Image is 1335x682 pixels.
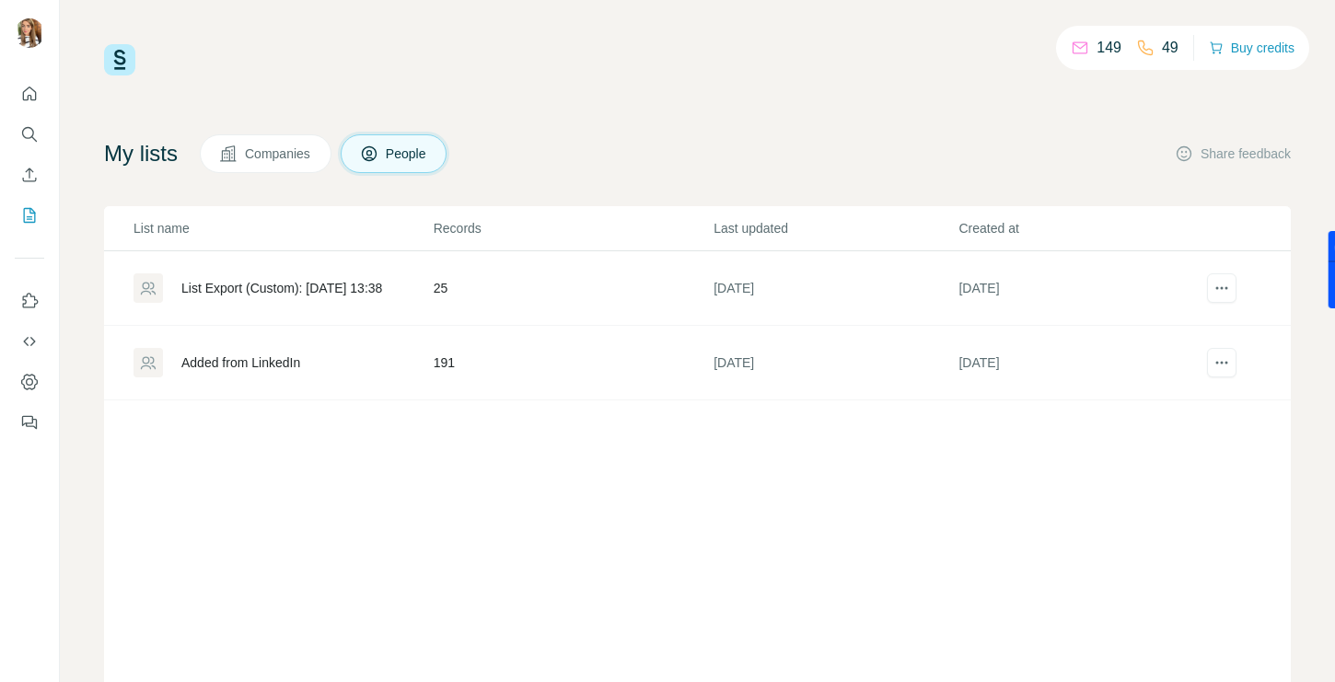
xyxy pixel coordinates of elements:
button: My lists [15,199,44,232]
td: 191 [433,326,713,400]
h4: My lists [104,139,178,168]
button: Feedback [15,406,44,439]
img: Surfe Logo [104,44,135,75]
td: [DATE] [958,251,1202,326]
button: actions [1207,348,1236,377]
td: 25 [433,251,713,326]
button: Dashboard [15,365,44,399]
div: List Export (Custom): [DATE] 13:38 [181,279,382,297]
img: Avatar [15,18,44,48]
button: Share feedback [1175,144,1291,163]
td: [DATE] [713,326,958,400]
button: Quick start [15,77,44,110]
p: Created at [958,219,1201,237]
p: Last updated [714,219,957,237]
td: [DATE] [713,251,958,326]
p: 49 [1162,37,1178,59]
span: Companies [245,144,312,163]
p: 149 [1097,37,1121,59]
button: Search [15,118,44,151]
p: Records [434,219,712,237]
div: Added from LinkedIn [181,353,300,372]
button: Use Surfe on LinkedIn [15,284,44,318]
button: actions [1207,273,1236,303]
td: [DATE] [958,326,1202,400]
button: Enrich CSV [15,158,44,191]
p: List name [133,219,432,237]
button: Use Surfe API [15,325,44,358]
span: People [386,144,428,163]
button: Buy credits [1209,35,1294,61]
